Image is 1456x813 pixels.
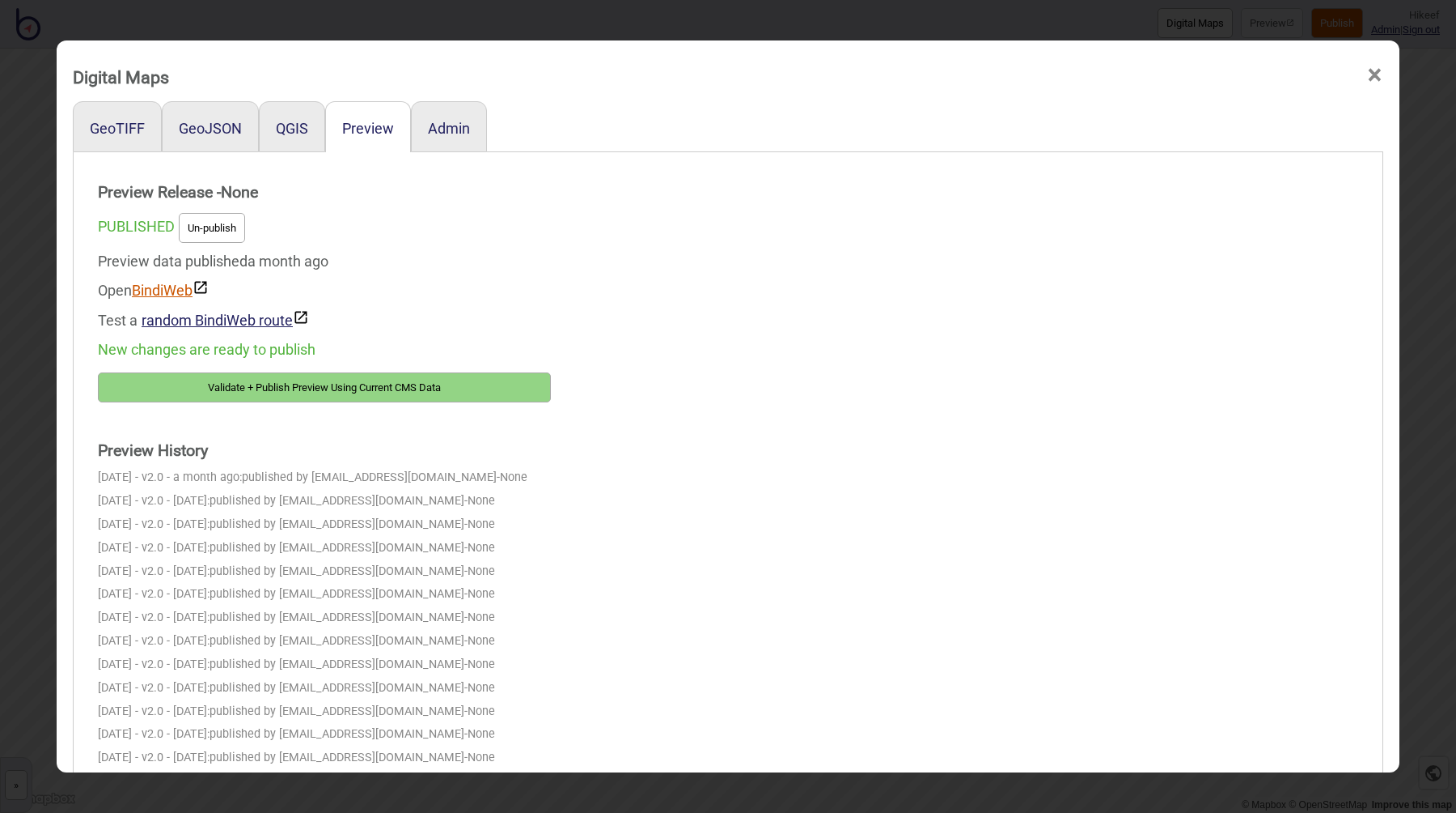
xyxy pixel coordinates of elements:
[98,435,551,467] strong: Preview History
[464,727,495,741] span: - None
[1366,49,1383,102] span: ×
[98,700,551,724] div: [DATE] - v2.0 - [DATE]:
[464,517,495,531] span: - None
[464,704,495,718] span: - None
[98,653,551,677] div: [DATE] - v2.0 - [DATE]:
[210,494,464,508] span: published by [EMAIL_ADDRESS][DOMAIN_NAME]
[464,494,495,508] span: - None
[464,658,495,671] span: - None
[98,276,551,305] div: Open
[98,770,551,794] div: [DATE] - v2.0 - [DATE]:
[210,727,464,741] span: published by [EMAIL_ADDRESS][DOMAIN_NAME]
[210,704,464,718] span: published by [EMAIL_ADDRESS][DOMAIN_NAME]
[464,681,495,695] span: - None
[210,541,464,555] span: published by [EMAIL_ADDRESS][DOMAIN_NAME]
[464,751,495,764] span: - None
[210,681,464,695] span: published by [EMAIL_ADDRESS][DOMAIN_NAME]
[342,120,394,137] button: Preview
[98,335,551,364] div: New changes are ready to publish
[210,517,464,531] span: published by [EMAIL_ADDRESS][DOMAIN_NAME]
[497,470,527,484] span: - None
[98,177,551,209] strong: Preview Release - None
[73,60,169,95] div: Digital Maps
[464,634,495,648] span: - None
[98,247,551,335] div: Preview data published a month ago
[464,587,495,601] span: - None
[98,466,551,490] div: [DATE] - v2.0 - a month ago:
[98,723,551,747] div: [DATE] - v2.0 - [DATE]:
[98,372,551,402] button: Validate + Publish Preview Using Current CMS Data
[464,564,495,578] span: - None
[98,607,551,630] div: [DATE] - v2.0 - [DATE]:
[210,751,464,764] span: published by [EMAIL_ADDRESS][DOMAIN_NAME]
[179,120,242,137] button: GeoJSON
[98,513,551,537] div: [DATE] - v2.0 - [DATE]:
[98,630,551,653] div: [DATE] - v2.0 - [DATE]:
[464,541,495,555] span: - None
[210,634,464,648] span: published by [EMAIL_ADDRESS][DOMAIN_NAME]
[179,213,245,243] button: Un-publish
[90,120,145,137] button: GeoTIFF
[98,218,175,235] span: PUBLISHED
[293,309,309,326] img: preview
[276,120,308,137] button: QGIS
[98,490,551,513] div: [DATE] - v2.0 - [DATE]:
[428,120,470,137] button: Admin
[132,282,209,299] a: BindiWeb
[210,587,464,601] span: published by [EMAIL_ADDRESS][DOMAIN_NAME]
[98,583,551,607] div: [DATE] - v2.0 - [DATE]:
[142,309,309,329] button: random BindiWeb route
[242,470,497,484] span: published by [EMAIL_ADDRESS][DOMAIN_NAME]
[193,279,209,296] img: preview
[98,677,551,700] div: [DATE] - v2.0 - [DATE]:
[210,658,464,671] span: published by [EMAIL_ADDRESS][DOMAIN_NAME]
[210,611,464,624] span: published by [EMAIL_ADDRESS][DOMAIN_NAME]
[98,537,551,560] div: [DATE] - v2.0 - [DATE]:
[98,747,551,770] div: [DATE] - v2.0 - [DATE]:
[98,305,551,335] div: Test a
[464,611,495,624] span: - None
[98,560,551,584] div: [DATE] - v2.0 - [DATE]:
[210,564,464,578] span: published by [EMAIL_ADDRESS][DOMAIN_NAME]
